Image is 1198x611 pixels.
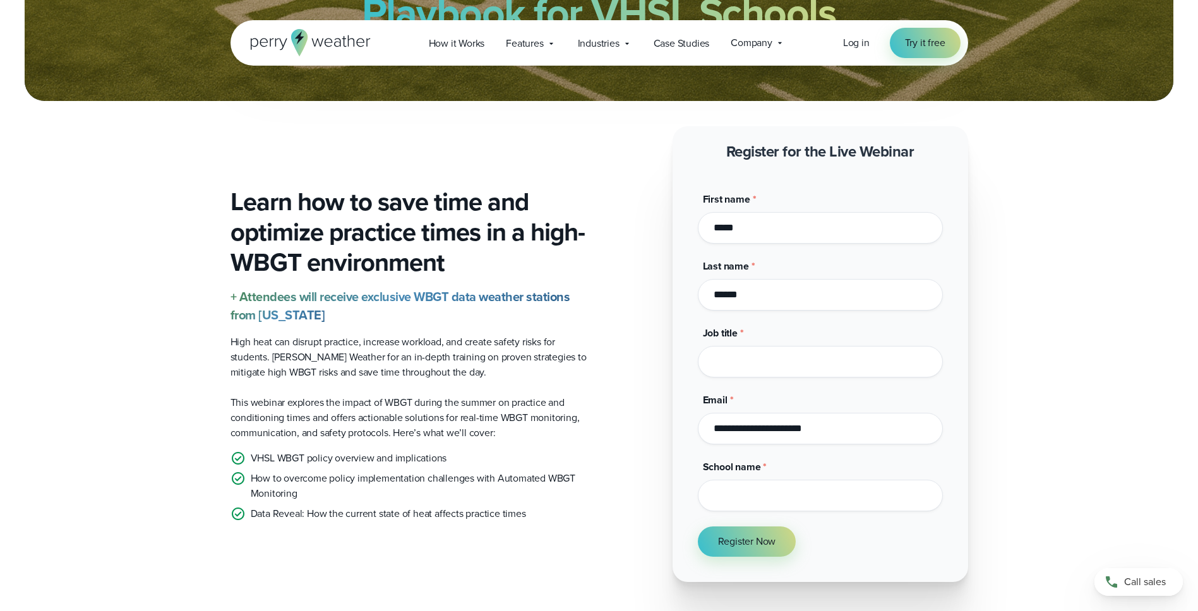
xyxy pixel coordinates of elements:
[251,451,447,466] p: VHSL WBGT policy overview and implications
[654,36,710,51] span: Case Studies
[251,506,526,521] p: Data Reveal: How the current state of heat affects practice times
[418,30,496,56] a: How it Works
[231,335,589,380] p: High heat can disrupt practice, increase workload, and create safety risks for students. [PERSON_...
[1124,574,1166,590] span: Call sales
[578,36,620,51] span: Industries
[231,287,570,324] strong: + Attendees will receive exclusive WBGT data weather stations from [US_STATE]
[231,187,589,278] h3: Learn how to save time and optimize practice times in a high-WBGT environment
[718,534,776,549] span: Register Now
[231,395,589,441] p: This webinar explores the impact of WBGT during the summer on practice and conditioning times and...
[1094,568,1183,596] a: Call sales
[703,460,761,474] span: School name
[506,36,543,51] span: Features
[251,471,589,501] p: How to overcome policy implementation challenges with Automated WBGT Monitoring
[698,526,796,557] button: Register Now
[843,35,870,50] a: Log in
[703,259,749,273] span: Last name
[429,36,485,51] span: How it Works
[703,326,738,340] span: Job title
[843,35,870,50] span: Log in
[643,30,721,56] a: Case Studies
[703,192,750,206] span: First name
[905,35,945,50] span: Try it free
[731,35,772,50] span: Company
[726,140,914,163] strong: Register for the Live Webinar
[703,393,728,407] span: Email
[890,28,961,58] a: Try it free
